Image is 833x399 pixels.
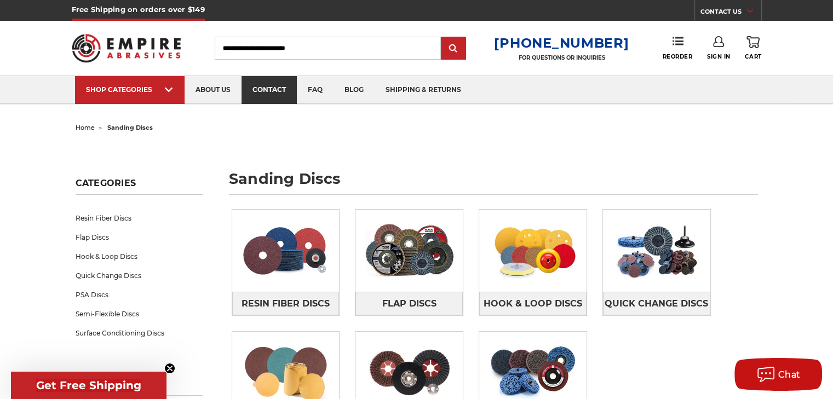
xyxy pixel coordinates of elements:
[484,294,582,313] span: Hook & Loop Discs
[734,358,822,391] button: Chat
[164,363,175,374] button: Close teaser
[355,292,463,315] a: Flap Discs
[382,294,436,313] span: Flap Discs
[76,124,95,131] a: home
[375,76,472,104] a: shipping & returns
[185,76,242,104] a: about us
[232,213,340,288] img: Resin Fiber Discs
[494,35,629,51] a: [PHONE_NUMBER]
[76,228,203,247] a: Flap Discs
[479,213,587,288] img: Hook & Loop Discs
[76,304,203,323] a: Semi-Flexible Discs
[297,76,334,104] a: faq
[76,178,203,195] h5: Categories
[76,247,203,266] a: Hook & Loop Discs
[76,209,203,228] a: Resin Fiber Discs
[242,294,330,313] span: Resin Fiber Discs
[229,171,758,195] h1: sanding discs
[778,369,801,380] span: Chat
[745,53,761,60] span: Cart
[479,292,587,315] a: Hook & Loop Discs
[76,266,203,285] a: Quick Change Discs
[603,292,710,315] a: Quick Change Discs
[700,5,761,21] a: CONTACT US
[707,53,731,60] span: Sign In
[334,76,375,104] a: blog
[662,53,692,60] span: Reorder
[76,285,203,304] a: PSA Discs
[355,213,463,288] img: Flap Discs
[76,323,203,343] a: Surface Conditioning Discs
[603,213,710,288] img: Quick Change Discs
[11,372,166,399] div: Get Free ShippingClose teaser
[232,292,340,315] a: Resin Fiber Discs
[72,27,181,70] img: Empire Abrasives
[443,38,464,60] input: Submit
[36,379,141,392] span: Get Free Shipping
[605,294,708,313] span: Quick Change Discs
[86,85,174,94] div: SHOP CATEGORIES
[107,124,153,131] span: sanding discs
[745,36,761,60] a: Cart
[494,54,629,61] p: FOR QUESTIONS OR INQUIRIES
[662,36,692,60] a: Reorder
[242,76,297,104] a: contact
